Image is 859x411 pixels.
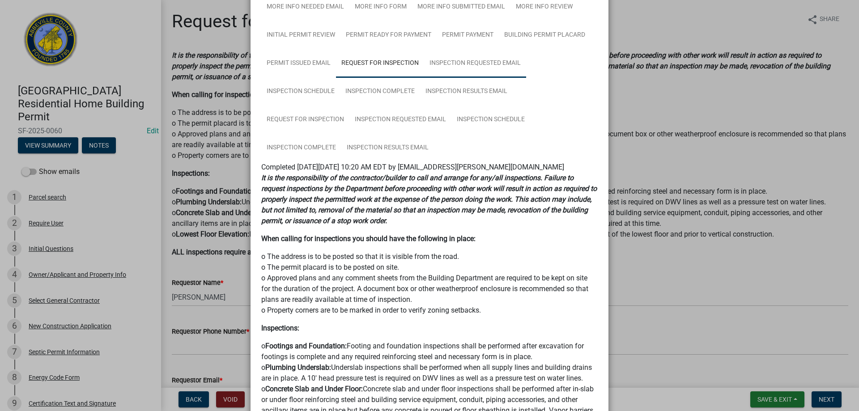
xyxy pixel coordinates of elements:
[340,77,420,106] a: Inspection Complete
[499,21,591,50] a: Building Permit Placard
[265,363,331,372] strong: Plumbing Underslab:
[261,174,597,225] strong: It is the responsibility of the contractor/builder to call and arrange for any/all inspections. F...
[336,49,424,78] a: Request for Inspection
[261,77,340,106] a: Inspection Schedule
[261,134,341,162] a: Inspection Complete
[424,49,526,78] a: Inspection Requested Email
[261,21,340,50] a: Initial Permit Review
[261,106,349,134] a: Request for Inspection
[265,342,347,350] strong: Footings and Foundation:
[261,324,299,332] strong: Inspections:
[349,106,451,134] a: Inspection Requested Email
[341,134,434,162] a: Inspection Results Email
[261,234,476,243] strong: When calling for inspections you should have the following in place:
[437,21,499,50] a: Permit Payment
[261,251,598,316] p: o The address is to be posted so that it is visible from the road. o The permit placard is to be ...
[261,49,336,78] a: Permit Issued Email
[261,163,564,171] span: Completed [DATE][DATE] 10:20 AM EDT by [EMAIL_ADDRESS][PERSON_NAME][DOMAIN_NAME]
[451,106,530,134] a: Inspection Schedule
[340,21,437,50] a: Permit Ready for Payment
[265,385,363,393] strong: Concrete Slab and Under Floor:
[420,77,513,106] a: Inspection Results Email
